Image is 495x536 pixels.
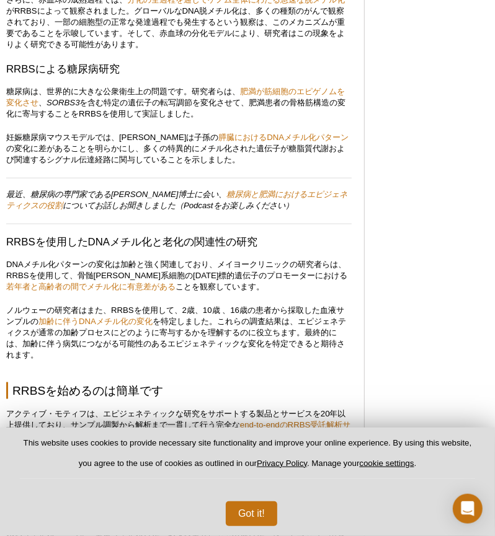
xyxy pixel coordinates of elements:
h3: RRBSによる糖尿病研究 [6,62,352,77]
a: Privacy Policy [257,459,307,468]
p: ノルウェーの研究者はまた、RRBSを使用して、2歳、10歳 、16歳の患者から採取した血液サンプルの を特定しました。これらの調査結果は、エピジェネティクスが通常の加齢プロセスにどのように寄与す... [6,305,352,361]
h3: RRBSを使用したDNAメチル化と老化の関連性の研究 [6,235,352,250]
h2: RRBSを始めるのは簡単です [6,382,352,399]
p: 妊娠糖尿病マウスモデルでは、[PERSON_NAME]は子孫の の変化に差があることを明らかにし、多くの特異的にメチル化された遺伝子が糖脂質代謝および関連するシグナル伝達経路に関与していることを... [6,132,352,165]
em: SORBS3 [47,98,80,107]
button: Got it! [226,501,277,526]
p: This website uses cookies to provide necessary site functionality and improve your online experie... [20,437,475,479]
a: 加齢に伴うDNAメチル化の変化 [38,317,153,326]
a: 若年者と高齢者の間でメチル化に有意差がある [6,282,176,291]
div: Open Intercom Messenger [453,494,483,524]
button: cookie settings [359,459,414,468]
p: 糖尿病は、世界的に大きな公衆衛生上の問題です。研究者らは、 、 を含む特定の遺伝子の転写調節を変化させて、肥満患者の骨格筋構造の変化に寄与することをRRBSを使用して実証しました。 [6,86,352,120]
em: 最近、糖尿病の専門家である[PERSON_NAME]博士に会い、 についてお話しお聞きしました（Podcastをお楽しみください） [6,190,347,210]
a: 膵臓におけるDNAメチル化パターン [218,133,349,142]
p: DNAメチル化パターンの変化は加齢と強く関連しており、メイヨークリニックの研究者らは、RRBSを使用して、骨髄[PERSON_NAME]系細胞の[DATE]標的遺伝子のプロモーターにおける こと... [6,259,352,292]
p: アクティブ・モティフは、エピジェネティックな研究をサポートする製品とサービスを20年以上提供しており、サンプル調製から解析まで一貫して行う完全な を行っています。研究者は、凍結細胞または組織（F... [6,408,352,475]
